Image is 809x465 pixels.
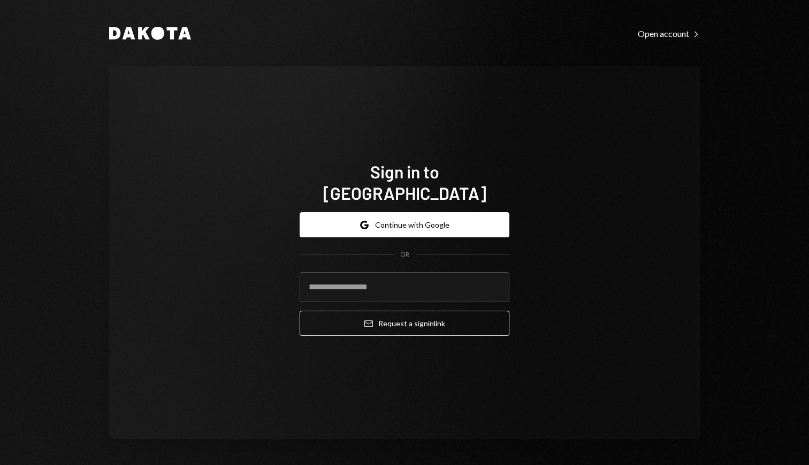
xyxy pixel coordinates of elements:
div: Open account [638,28,700,39]
button: Request a signinlink [300,311,509,336]
a: Open account [638,27,700,39]
h1: Sign in to [GEOGRAPHIC_DATA] [300,161,509,204]
button: Continue with Google [300,212,509,237]
div: OR [400,250,409,259]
